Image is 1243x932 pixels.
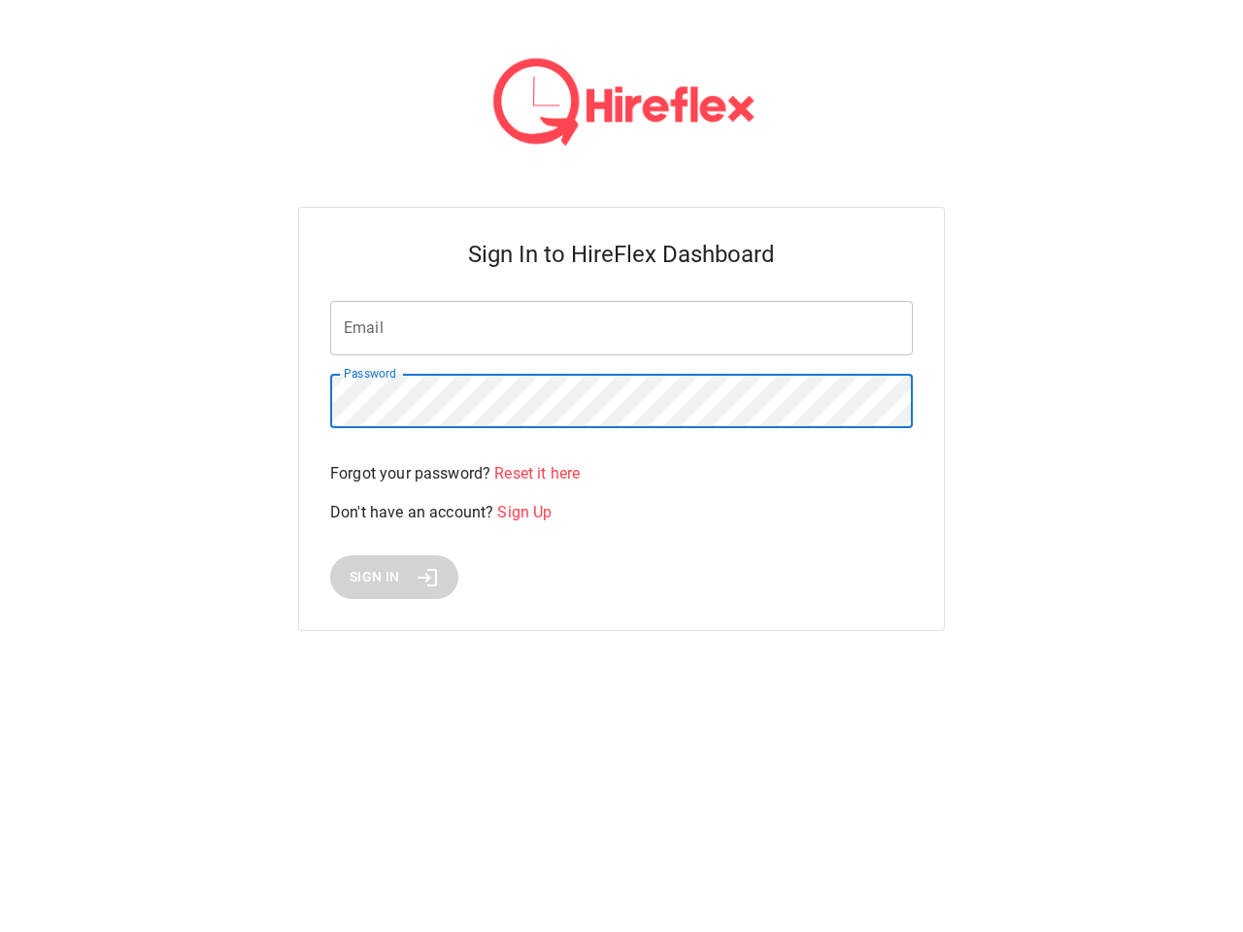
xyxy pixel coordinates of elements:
[497,503,552,521] span: Sign Up
[330,239,913,270] h5: Sign In to HireFlex Dashboard
[330,501,913,524] p: Don't have an account?
[330,462,913,485] p: Forgot your password?
[350,565,400,589] span: Sign In
[330,555,458,599] button: Sign In
[476,47,767,160] img: hireflex-color-logo-text-06e88fb7.png
[494,464,580,483] span: Reset it here
[344,365,395,382] label: Password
